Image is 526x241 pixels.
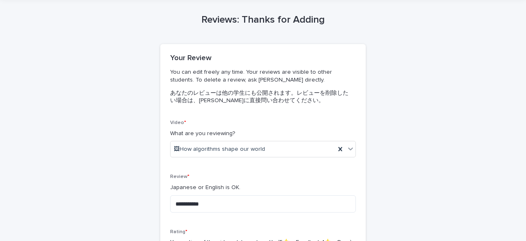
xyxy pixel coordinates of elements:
[170,89,353,104] p: あなたのレビューは他の学生にも公開されます。レビューを削除したい場合は、[PERSON_NAME]に直接問い合わせてください。
[160,14,366,26] h1: Reviews: Thanks for Adding
[170,54,212,63] h2: Your Review
[170,229,187,234] span: Rating
[170,68,353,83] p: You can edit freely any time. Your reviews are visible to other students. To delete a review, ask...
[170,129,356,138] p: What are you reviewing?
[170,183,356,192] p: Japanese or English is OK.
[174,145,265,154] span: 🖼How algorithms shape our world
[170,120,186,125] span: Video
[170,174,189,179] span: Review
